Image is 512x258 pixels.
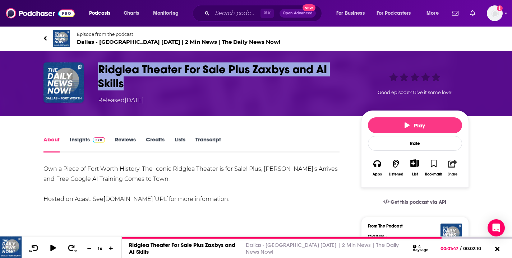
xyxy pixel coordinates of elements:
button: 30 [65,244,79,253]
div: List [412,172,418,177]
button: Apps [368,155,387,181]
h3: From The Podcast [368,224,456,229]
button: Show profile menu [487,5,503,21]
a: Transcript [195,136,221,153]
button: Show More Button [407,159,422,167]
svg: Add a profile image [497,5,503,11]
a: Dallas - Fort Worth Today | 2 Min News | The Daily News Now!Episode from the podcastDallas - [GEO... [43,30,469,47]
div: Bookmark [425,172,442,177]
span: Good episode? Give it some love! [378,90,452,95]
button: open menu [84,8,120,19]
input: Search podcasts, credits, & more... [212,8,260,19]
span: Get this podcast via API [391,199,446,205]
div: 4 days ago [413,245,434,252]
div: Share [448,172,457,177]
a: Show notifications dropdown [467,7,478,19]
a: Charts [119,8,143,19]
div: Open Intercom Messenger [488,219,505,236]
button: Open AdvancedNew [280,9,316,18]
a: Credits [146,136,165,153]
img: Podchaser - Follow, Share and Rate Podcasts [6,6,75,20]
a: Dallas - [GEOGRAPHIC_DATA] [DATE] | 2 Min News | The Daily News Now! [246,241,399,255]
div: 1 x [94,245,106,251]
span: More [426,8,439,18]
button: 10 [28,244,41,253]
span: Dallas - [GEOGRAPHIC_DATA] [DATE] | 2 Min News | The Daily News Now! [77,38,280,45]
span: Play [405,122,425,129]
span: / [460,246,461,251]
div: Released [DATE] [98,96,144,105]
a: InsightsPodchaser Pro [70,136,105,153]
span: Episode from the podcast [77,32,280,37]
a: Ridglea Theater For Sale Plus Zaxbys and AI Skills [129,241,235,255]
span: 10 [29,250,32,253]
span: 30 [74,250,77,253]
button: Bookmark [424,155,443,181]
div: Show More ButtonList [405,155,424,181]
span: For Podcasters [377,8,411,18]
img: Dallas - Fort Worth Today | 2 Min News | The Daily News Now! [53,30,70,47]
div: Apps [373,172,382,177]
span: Charts [124,8,139,18]
span: 00:02:10 [461,246,488,251]
img: Dallas - Fort Worth Today | 2 Min News | The Daily News Now! [440,224,462,245]
a: Lists [175,136,185,153]
div: Search podcasts, credits, & more... [199,5,329,22]
span: 00:01:47 [440,246,460,251]
div: Rate [368,136,462,151]
img: User Profile [487,5,503,21]
a: About [43,136,60,153]
a: Reviews [115,136,136,153]
span: Logged in as caitlinhogge [487,5,503,21]
span: For Business [336,8,365,18]
span: Podcasts [89,8,110,18]
button: open menu [331,8,374,19]
a: Show notifications dropdown [449,7,461,19]
span: Open Advanced [283,11,313,15]
span: ⌘ K [260,9,274,18]
a: Get this podcast via API [378,193,452,211]
img: Podchaser Pro [93,137,105,143]
div: Own a Piece of Fort Worth History: The Iconic Ridglea Theater is for Sale! Plus, [PERSON_NAME]'s ... [43,164,340,204]
button: Play [368,117,462,133]
img: Ridglea Theater For Sale Plus Zaxbys and AI Skills [43,62,84,103]
button: open menu [421,8,448,19]
button: open menu [372,8,421,19]
button: open menu [148,8,188,19]
span: Monitoring [153,8,179,18]
span: New [303,4,315,11]
h1: Ridglea Theater For Sale Plus Zaxbys and AI Skills [98,62,350,90]
button: Share [443,155,462,181]
button: Listened [387,155,405,181]
div: Listened [389,172,403,177]
a: [DOMAIN_NAME][URL] [103,196,169,202]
